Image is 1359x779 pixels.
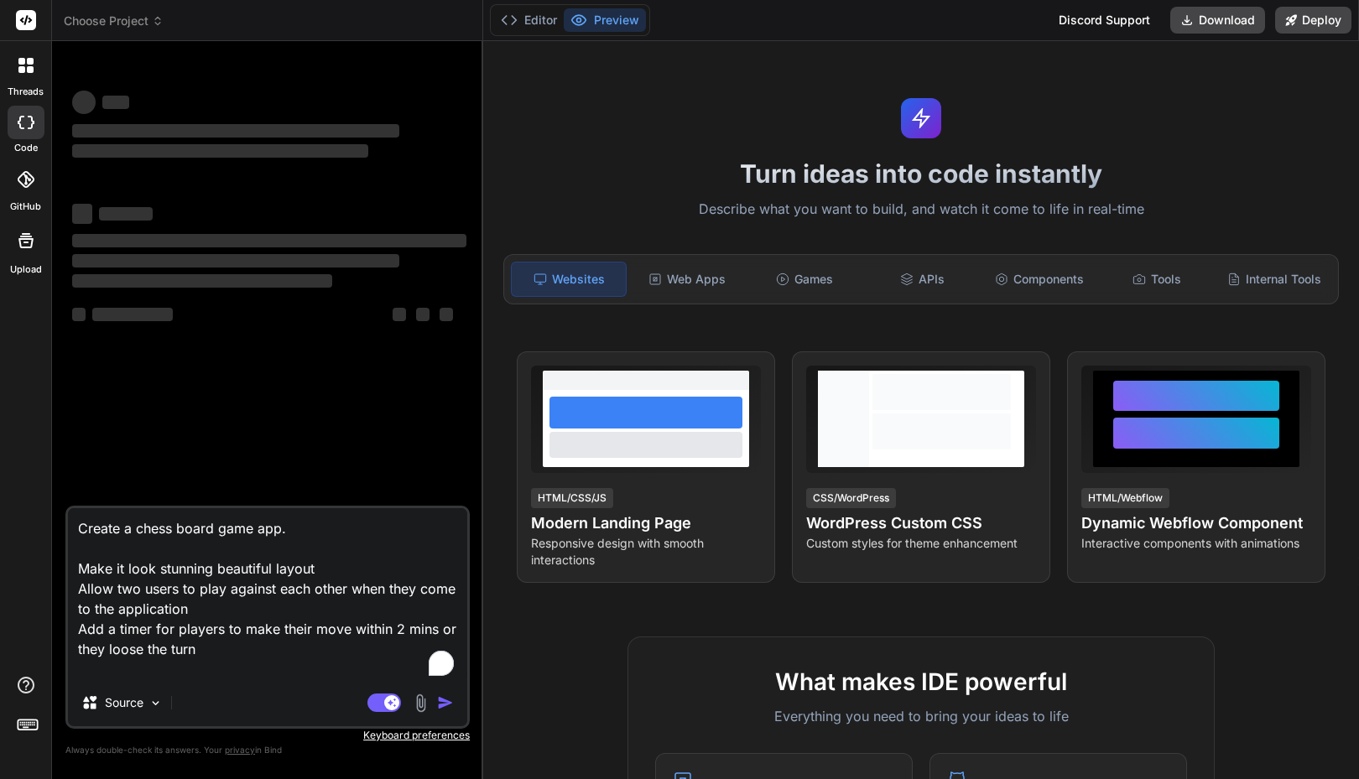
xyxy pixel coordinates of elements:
[531,535,761,569] p: Responsive design with smooth interactions
[437,694,454,711] img: icon
[148,696,163,710] img: Pick Models
[806,488,896,508] div: CSS/WordPress
[511,262,627,297] div: Websites
[411,693,430,713] img: attachment
[531,488,613,508] div: HTML/CSS/JS
[531,512,761,535] h4: Modern Landing Page
[225,745,255,755] span: privacy
[65,729,470,742] p: Keyboard preferences
[655,706,1187,726] p: Everything you need to bring your ideas to life
[72,144,368,158] span: ‌
[10,262,42,277] label: Upload
[1170,7,1265,34] button: Download
[806,535,1036,552] p: Custom styles for theme enhancement
[1081,488,1169,508] div: HTML/Webflow
[1081,535,1311,552] p: Interactive components with animations
[64,13,164,29] span: Choose Project
[1049,7,1160,34] div: Discord Support
[493,199,1349,221] p: Describe what you want to build, and watch it come to life in real-time
[105,694,143,711] p: Source
[655,664,1187,699] h2: What makes IDE powerful
[72,91,96,114] span: ‌
[14,141,38,155] label: code
[102,96,129,109] span: ‌
[10,200,41,214] label: GitHub
[747,262,862,297] div: Games
[72,234,466,247] span: ‌
[630,262,744,297] div: Web Apps
[1217,262,1331,297] div: Internal Tools
[99,207,153,221] span: ‌
[416,308,430,321] span: ‌
[1081,512,1311,535] h4: Dynamic Webflow Component
[92,308,173,321] span: ‌
[982,262,1096,297] div: Components
[68,508,467,679] textarea: To enrich screen reader interactions, please activate Accessibility in Grammarly extension settings
[8,85,44,99] label: threads
[1100,262,1214,297] div: Tools
[72,254,399,267] span: ‌
[1275,7,1351,34] button: Deploy
[72,274,332,288] span: ‌
[564,8,646,32] button: Preview
[440,308,453,321] span: ‌
[494,8,564,32] button: Editor
[72,204,92,224] span: ‌
[393,308,406,321] span: ‌
[65,742,470,758] p: Always double-check its answers. Your in Bind
[493,158,1349,189] h1: Turn ideas into code instantly
[72,124,399,138] span: ‌
[72,308,86,321] span: ‌
[865,262,979,297] div: APIs
[806,512,1036,535] h4: WordPress Custom CSS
